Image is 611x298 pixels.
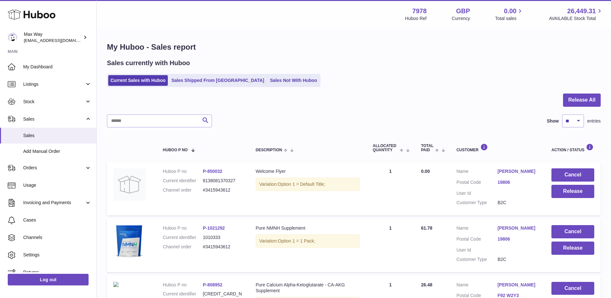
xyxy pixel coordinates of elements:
div: Pure Calcium Alpha-Ketoglutarate - CA-AKG Supplement [256,282,360,294]
dt: User Id [456,190,498,196]
dt: Huboo P no [163,168,203,174]
span: ALLOCATED Quantity [373,144,398,152]
div: Max Way [24,31,82,44]
button: Cancel [551,225,594,238]
a: 19806 [498,236,539,242]
div: Huboo Ref [405,15,427,22]
span: Stock [23,99,85,105]
img: NMNH_Pack_Front_Nov2024_Web.jpg [113,225,146,257]
button: Release All [563,94,601,107]
strong: 7978 [412,7,427,15]
dt: Customer Type [456,200,498,206]
span: Description [256,148,282,152]
span: Settings [23,252,91,258]
span: Option 1 = 1 Pack; [278,238,315,243]
div: Currency [452,15,470,22]
div: Variation: [256,234,360,248]
dt: Current identifier [163,178,203,184]
dt: Huboo P no [163,282,203,288]
a: 0.00 Total sales [495,7,524,22]
dt: Customer Type [456,256,498,263]
span: 0.00 [504,7,517,15]
dt: Name [456,168,498,176]
span: Total paid [421,144,434,152]
a: P-1021292 [203,225,225,231]
a: Sales Not With Huboo [268,75,319,86]
span: Invoicing and Payments [23,200,85,206]
span: 26,449.31 [567,7,596,15]
span: Returns [23,269,91,275]
img: pure-calcium-alpha-ketoglutarate-ca-akg-supplement-257122.jpg [113,282,119,287]
dt: Postal Code [456,236,498,244]
dt: Name [456,282,498,290]
td: 1 [366,219,415,272]
span: Sales [23,133,91,139]
button: Release [551,185,594,198]
button: Cancel [551,282,594,295]
img: no-photo.jpg [113,168,146,201]
dd: B2C [498,200,539,206]
h1: My Huboo - Sales report [107,42,601,52]
span: AVAILABLE Stock Total [549,15,603,22]
img: internalAdmin-7978@internal.huboo.com [8,33,17,42]
span: Total sales [495,15,524,22]
a: [PERSON_NAME] [498,168,539,174]
dt: Channel order [163,187,203,193]
span: Sales [23,116,85,122]
dt: Postal Code [456,179,498,187]
label: Show [547,118,559,124]
dd: #3415943612 [203,244,243,250]
span: Channels [23,234,91,241]
div: Welcome Flyer [256,168,360,174]
dt: Huboo P no [163,225,203,231]
a: P-808952 [203,282,223,287]
dt: Current identifier [163,234,203,241]
a: [PERSON_NAME] [498,225,539,231]
a: 19806 [498,179,539,185]
dt: User Id [456,247,498,253]
div: Action / Status [551,144,594,152]
span: Listings [23,81,85,87]
span: 26.48 [421,282,432,287]
button: Release [551,242,594,255]
div: Variation: [256,178,360,191]
strong: GBP [456,7,470,15]
span: Cases [23,217,91,223]
dd: B2C [498,256,539,263]
dt: Channel order [163,244,203,250]
span: 0.00 [421,169,430,174]
div: Pure NMNH Supplement [256,225,360,231]
span: [EMAIL_ADDRESS][DOMAIN_NAME] [24,38,95,43]
a: P-850032 [203,169,223,174]
dd: 8138081370327 [203,178,243,184]
span: Huboo P no [163,148,188,152]
a: 26,449.31 AVAILABLE Stock Total [549,7,603,22]
a: Current Sales with Huboo [108,75,168,86]
dt: Name [456,225,498,233]
div: Customer [456,144,539,152]
h2: Sales currently with Huboo [107,59,190,67]
dd: 1010333 [203,234,243,241]
span: Orders [23,165,85,171]
span: My Dashboard [23,64,91,70]
span: Option 1 = Default Title; [278,182,325,187]
button: Cancel [551,168,594,182]
span: Add Manual Order [23,148,91,154]
span: 61.78 [421,225,432,231]
td: 1 [366,162,415,215]
span: entries [587,118,601,124]
a: [PERSON_NAME] [498,282,539,288]
a: Sales Shipped From [GEOGRAPHIC_DATA] [169,75,266,86]
span: Usage [23,182,91,188]
a: Log out [8,274,89,285]
dd: #3415943612 [203,187,243,193]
